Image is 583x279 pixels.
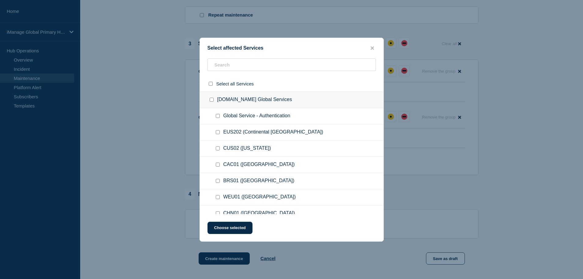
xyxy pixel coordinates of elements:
[200,92,383,108] div: [DOMAIN_NAME] Global Services
[223,178,294,184] span: BRS01 ([GEOGRAPHIC_DATA])
[369,45,376,51] button: close button
[223,113,290,119] span: Global Service - Authentication
[216,179,220,183] input: BRS01 (South America) checkbox
[223,162,295,168] span: CAC01 ([GEOGRAPHIC_DATA])
[216,195,220,199] input: WEU01 (Netherlands) checkbox
[210,98,214,102] input: CloudiManage.com Global Services checkbox
[216,163,220,167] input: CAC01 (Canada) checkbox
[207,222,252,234] button: Choose selected
[216,146,220,150] input: CUS02 (Hawaii) checkbox
[209,82,213,86] input: select all checkbox
[223,145,271,152] span: CUS02 ([US_STATE])
[216,81,254,86] span: Select all Services
[216,211,220,215] input: CHN01 (Switzerland) checkbox
[223,194,296,200] span: WEU01 ([GEOGRAPHIC_DATA])
[223,129,323,135] span: EUS202 (Continental [GEOGRAPHIC_DATA])
[223,210,295,217] span: CHN01 ([GEOGRAPHIC_DATA])
[207,58,376,71] input: Search
[216,130,220,134] input: EUS202 (Continental US) checkbox
[216,114,220,118] input: Global Service - Authentication checkbox
[200,45,383,51] div: Select affected Services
